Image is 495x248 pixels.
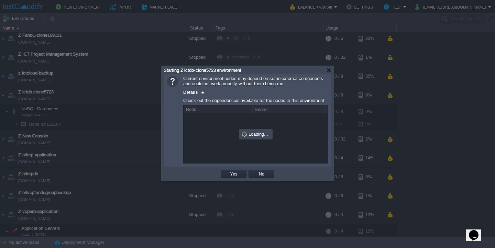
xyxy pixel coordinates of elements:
[183,96,328,105] div: Check out the dependencies available for the nodes in this environment:
[257,171,266,177] button: No
[228,171,240,177] button: Yes
[164,68,241,73] span: Starting Z ictdb-clone5723 environment
[183,76,323,86] span: Current environment nodes may depend on some external components and could not work properly with...
[466,221,488,241] iframe: chat widget
[183,90,198,95] span: Details
[240,129,272,139] div: Loading...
